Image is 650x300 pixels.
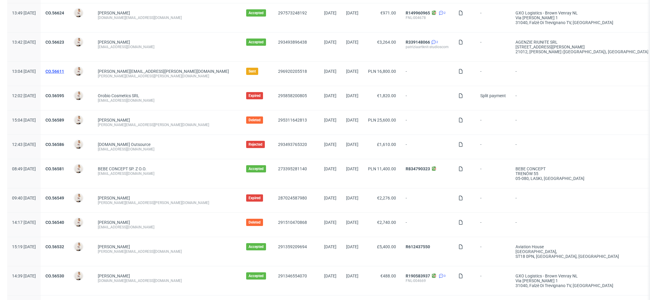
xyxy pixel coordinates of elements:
a: [PERSON_NAME] [98,244,130,249]
span: Accepted [249,166,264,171]
span: [DATE] [324,11,336,15]
div: 31040, Falzè di Trevignano TV , [GEOGRAPHIC_DATA] [515,283,648,288]
span: 2 [444,11,446,15]
span: Accepted [249,40,264,45]
span: [DATE] [346,274,358,278]
a: [PERSON_NAME] [98,40,130,45]
a: CO.56589 [45,118,64,122]
span: [DATE] [324,93,336,98]
div: [EMAIL_ADDRESS][DOMAIN_NAME] [98,171,237,176]
span: - [406,93,449,103]
span: - [515,69,648,79]
div: 21012, [PERSON_NAME] ([GEOGRAPHIC_DATA]) , [GEOGRAPHIC_DATA] [515,49,648,54]
span: 14:17 [DATE] [12,220,36,225]
span: PLN 16,800.00 [368,69,396,74]
span: 13:04 [DATE] [12,69,36,74]
span: [DATE] [324,220,336,225]
span: €3,264.00 [377,40,396,45]
img: Mari Fok [74,272,83,280]
span: €971.00 [380,11,396,15]
a: CO.56595 [45,93,64,98]
span: 2 [436,40,438,45]
div: [PERSON_NAME][EMAIL_ADDRESS][PERSON_NAME][DOMAIN_NAME] [98,122,237,127]
span: - [515,196,648,205]
a: 293493896438 [278,40,307,45]
a: 296920205518 [278,69,307,74]
span: - [480,166,506,181]
span: - [480,40,506,54]
div: FNL-004669 [406,278,449,283]
a: 295311642813 [278,118,307,122]
span: [DATE] [346,196,358,200]
span: - [515,118,648,127]
span: Deleted [249,118,261,122]
div: [PERSON_NAME][EMAIL_ADDRESS][DOMAIN_NAME] [98,249,237,254]
span: [DATE] [324,244,336,249]
a: 2 [430,40,438,45]
span: - [406,196,449,205]
div: GXO Logistics - Brown Venray NL [515,11,648,15]
a: [DOMAIN_NAME] Outsource [98,142,150,147]
div: Aviation House [515,244,648,249]
a: CO.56586 [45,142,64,147]
span: 09:40 [DATE] [12,196,36,200]
a: CO.56611 [45,69,64,74]
a: 287024587980 [278,196,307,200]
div: patriziaartknit-studioscom [406,45,449,49]
span: [DATE] [346,220,358,225]
div: [EMAIL_ADDRESS][DOMAIN_NAME] [98,45,237,49]
span: [DATE] [324,142,336,147]
a: R834790323 [406,166,430,171]
img: Mari Fok [74,67,83,76]
span: 12:02 [DATE] [12,93,36,98]
span: - [406,69,449,79]
span: - [406,142,449,152]
span: - [515,220,648,230]
div: [STREET_ADDRESS][PERSON_NAME] [515,45,648,49]
a: CO.56540 [45,220,64,225]
a: [PERSON_NAME] [98,274,130,278]
span: Deleted [249,220,261,225]
div: [EMAIL_ADDRESS][DOMAIN_NAME] [98,98,237,103]
div: 31040, Falzè di Trevignano TV , [GEOGRAPHIC_DATA] [515,20,648,25]
span: [DATE] [346,93,358,98]
span: - [480,69,506,79]
span: - [515,142,648,152]
img: Mari Fok [74,218,83,227]
span: [DATE] [346,142,358,147]
a: [PERSON_NAME] [98,220,130,225]
a: Orobio Cosmetics SRL [98,93,139,98]
a: 295858200805 [278,93,307,98]
span: Expired [249,196,261,200]
a: [PERSON_NAME] [98,11,130,15]
a: 297573248192 [278,11,307,15]
img: Mari Fok [74,116,83,124]
span: [DATE] [346,244,358,249]
span: - [480,244,506,259]
a: CO.56624 [45,11,64,15]
span: Split payment [480,93,506,98]
div: [GEOGRAPHIC_DATA], [515,249,648,254]
a: CO.56530 [45,274,64,278]
span: £1,610.00 [377,142,396,147]
span: - [480,118,506,127]
a: 2 [438,11,446,15]
span: [DATE] [346,69,358,74]
span: Accepted [249,11,264,15]
span: - [480,220,506,230]
span: 08:49 [DATE] [12,166,36,171]
span: Accepted [249,274,264,278]
span: [DATE] [324,166,336,171]
div: [EMAIL_ADDRESS][DOMAIN_NAME] [98,147,237,152]
a: 293493765320 [278,142,307,147]
div: [DOMAIN_NAME][EMAIL_ADDRESS][DOMAIN_NAME] [98,15,237,20]
div: BEBE CONCEPT [515,166,648,171]
span: [DATE] [324,69,336,74]
a: [PERSON_NAME] [98,196,130,200]
span: Accepted [249,244,264,249]
a: R149960965 [406,11,430,15]
span: - [480,11,506,25]
div: FNL-004678 [406,15,449,20]
img: Mari Fok [74,194,83,202]
a: 291346554070 [278,274,307,278]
